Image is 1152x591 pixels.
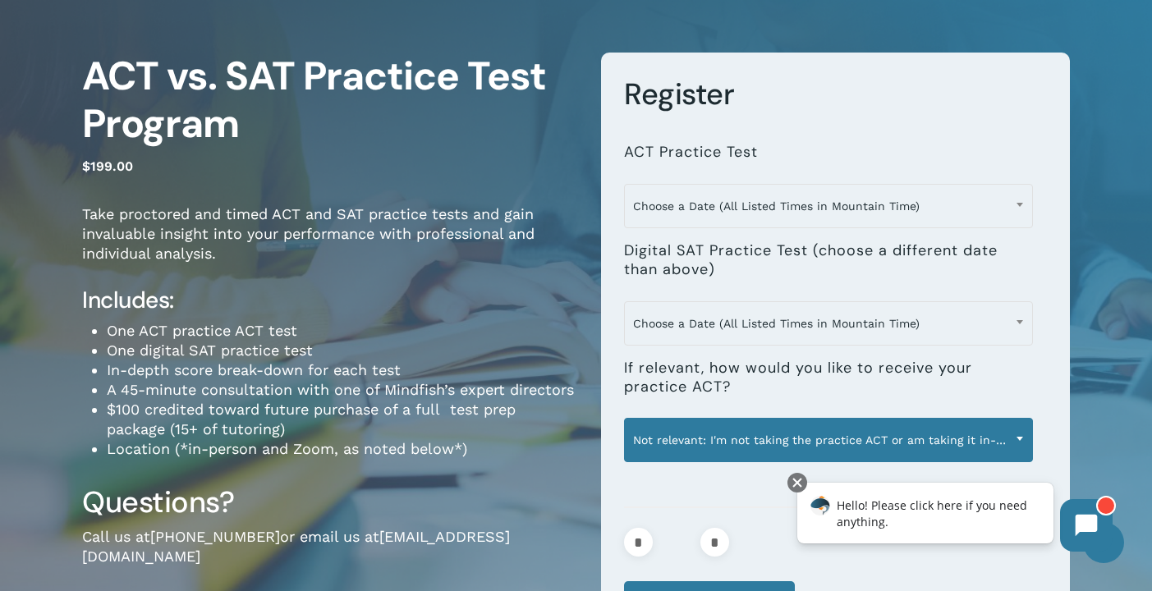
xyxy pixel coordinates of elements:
[82,204,576,286] p: Take proctored and timed ACT and SAT practice tests and gain invaluable insight into your perform...
[82,53,576,148] h1: ACT vs. SAT Practice Test Program
[625,423,1032,457] span: Not relevant: I'm not taking the practice ACT or am taking it in-person
[82,158,133,174] bdi: 199.00
[107,321,576,341] li: One ACT practice ACT test
[107,360,576,380] li: In-depth score break-down for each test
[625,189,1032,223] span: Choose a Date (All Listed Times in Mountain Time)
[624,143,758,162] label: ACT Practice Test
[780,470,1129,568] iframe: Chatbot
[82,483,576,521] h3: Questions?
[82,286,576,315] h4: Includes:
[624,76,1046,113] h3: Register
[107,380,576,400] li: A 45-minute consultation with one of Mindfish’s expert directors
[624,184,1033,228] span: Choose a Date (All Listed Times in Mountain Time)
[82,528,510,565] a: [EMAIL_ADDRESS][DOMAIN_NAME]
[107,341,576,360] li: One digital SAT practice test
[150,528,280,545] a: [PHONE_NUMBER]
[82,158,90,174] span: $
[625,306,1032,341] span: Choose a Date (All Listed Times in Mountain Time)
[624,241,1033,280] label: Digital SAT Practice Test (choose a different date than above)
[624,418,1033,462] span: Not relevant: I'm not taking the practice ACT or am taking it in-person
[82,527,576,589] p: Call us at or email us at
[624,359,1033,397] label: If relevant, how would you like to receive your practice ACT?
[658,528,695,557] input: Product quantity
[107,439,576,459] li: Location (*in-person and Zoom, as noted below*)
[107,400,576,439] li: $100 credited toward future purchase of a full test prep package (15+ of tutoring)
[624,301,1033,346] span: Choose a Date (All Listed Times in Mountain Time)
